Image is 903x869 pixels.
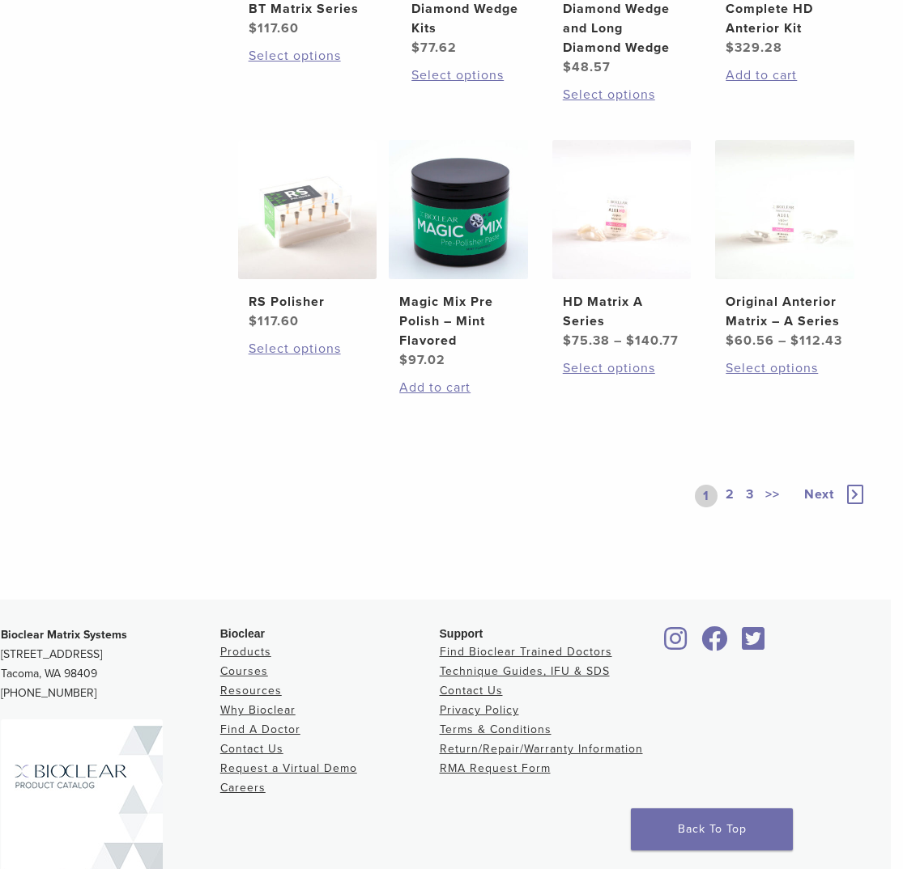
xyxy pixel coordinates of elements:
[399,352,408,368] span: $
[726,40,782,56] bdi: 329.28
[631,808,793,850] a: Back To Top
[399,352,445,368] bdi: 97.02
[552,140,692,279] img: HD Matrix A Series
[726,66,844,85] a: Add to cart: “Complete HD Anterior Kit”
[220,723,300,736] a: Find A Doctor
[220,627,265,640] span: Bioclear
[804,486,834,502] span: Next
[440,645,612,659] a: Find Bioclear Trained Doctors
[563,59,611,75] bdi: 48.57
[238,140,377,279] img: RS Polisher
[440,723,552,736] a: Terms & Conditions
[762,485,783,507] a: >>
[614,333,622,349] span: –
[552,140,692,350] a: HD Matrix A SeriesHD Matrix A Series
[220,664,268,678] a: Courses
[440,684,503,697] a: Contact Us
[778,333,786,349] span: –
[715,140,854,279] img: Original Anterior Matrix - A Series
[249,313,258,329] span: $
[726,40,735,56] span: $
[440,703,519,717] a: Privacy Policy
[249,292,367,312] h2: RS Polisher
[220,761,357,775] a: Request a Virtual Demo
[737,636,771,652] a: Bioclear
[249,313,299,329] bdi: 117.60
[238,140,377,331] a: RS PolisherRS Polisher $117.60
[399,378,518,397] a: Add to cart: “Magic Mix Pre Polish - Mint Flavored”
[790,333,799,349] span: $
[696,636,733,652] a: Bioclear
[440,742,643,756] a: Return/Repair/Warranty Information
[411,40,457,56] bdi: 77.62
[563,358,681,378] a: Select options for “HD Matrix A Series”
[399,292,518,350] h2: Magic Mix Pre Polish – Mint Flavored
[658,636,692,652] a: Bioclear
[220,684,282,697] a: Resources
[563,59,572,75] span: $
[440,627,483,640] span: Support
[389,140,528,370] a: Magic Mix Pre Polish - Mint FlavoredMagic Mix Pre Polish – Mint Flavored $97.02
[726,333,774,349] bdi: 60.56
[220,703,296,717] a: Why Bioclear
[563,85,681,104] a: Select options for “Diamond Wedge and Long Diamond Wedge”
[1,625,220,703] p: [STREET_ADDRESS] Tacoma, WA 98409 [PHONE_NUMBER]
[249,339,367,358] a: Select options for “RS Polisher”
[695,485,718,507] a: 1
[626,333,635,349] span: $
[440,761,551,775] a: RMA Request Form
[249,46,367,66] a: Select options for “BT Matrix Series”
[726,358,844,378] a: Select options for “Original Anterior Matrix - A Series”
[220,645,271,659] a: Products
[249,20,299,36] bdi: 117.60
[743,485,757,507] a: 3
[790,333,842,349] bdi: 112.43
[726,292,844,331] h2: Original Anterior Matrix – A Series
[563,292,681,331] h2: HD Matrix A Series
[411,66,530,85] a: Select options for “Diamond Wedge Kits”
[220,742,283,756] a: Contact Us
[249,20,258,36] span: $
[1,628,127,642] strong: Bioclear Matrix Systems
[389,140,528,279] img: Magic Mix Pre Polish - Mint Flavored
[220,781,266,795] a: Careers
[563,333,572,349] span: $
[715,140,854,350] a: Original Anterior Matrix - A SeriesOriginal Anterior Matrix – A Series
[563,333,610,349] bdi: 75.38
[722,485,738,507] a: 2
[726,333,735,349] span: $
[626,333,679,349] bdi: 140.77
[411,40,420,56] span: $
[440,664,610,678] a: Technique Guides, IFU & SDS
